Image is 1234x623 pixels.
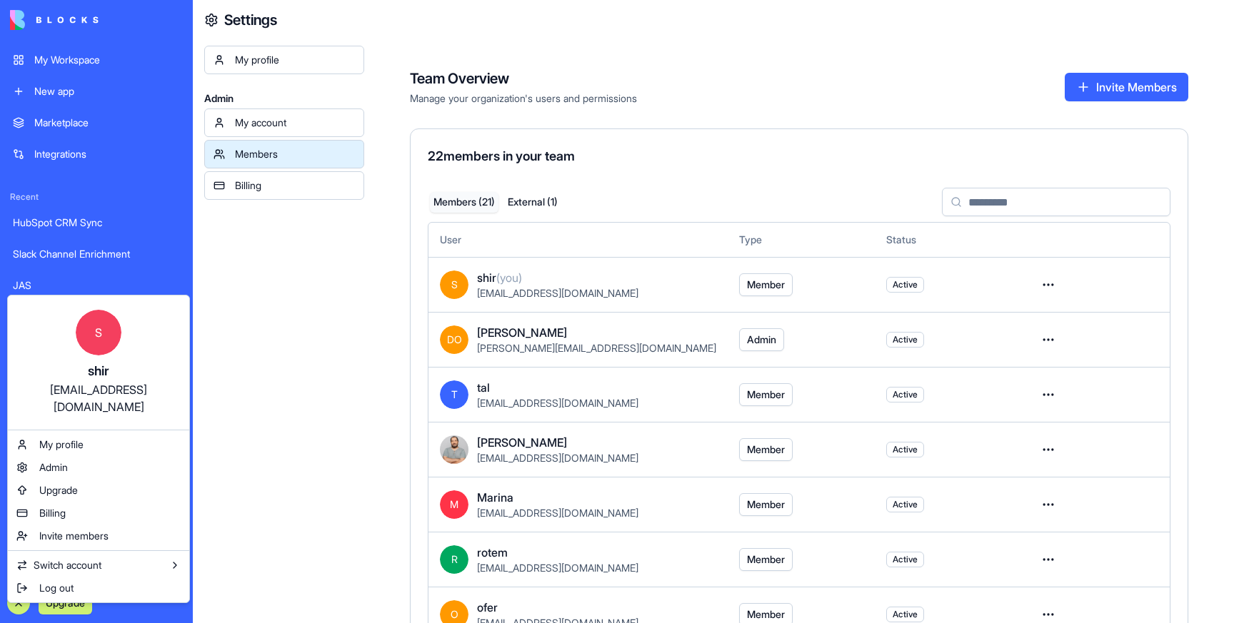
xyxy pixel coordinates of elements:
div: JAS [13,278,180,293]
div: HubSpot CRM Sync [13,216,180,230]
a: Upgrade [11,479,186,502]
span: Billing [39,506,66,520]
div: Slack Channel Enrichment [13,247,180,261]
span: Switch account [34,558,101,572]
span: Log out [39,581,74,595]
a: Sshir[EMAIL_ADDRESS][DOMAIN_NAME] [11,298,186,427]
a: Invite members [11,525,186,547]
span: Invite members [39,529,109,543]
a: Billing [11,502,186,525]
a: Admin [11,456,186,479]
a: My profile [11,433,186,456]
span: Admin [39,460,68,475]
div: shir [22,361,175,381]
span: Recent [4,191,189,203]
div: [EMAIL_ADDRESS][DOMAIN_NAME] [22,381,175,415]
span: My profile [39,437,84,452]
span: S [76,310,121,355]
span: Upgrade [39,483,78,497]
